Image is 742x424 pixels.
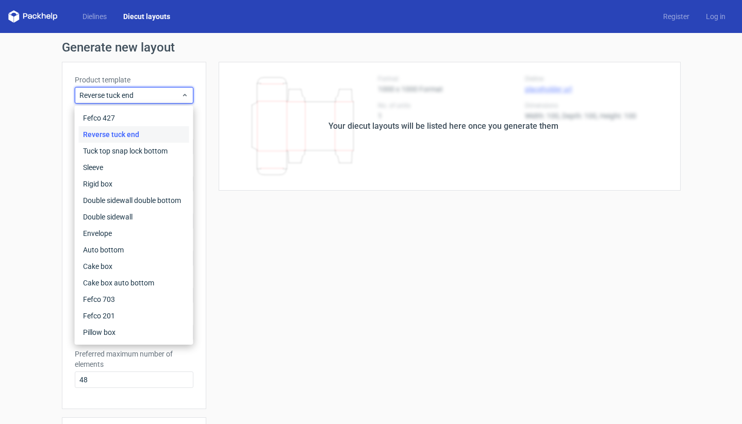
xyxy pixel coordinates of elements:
[79,308,189,324] div: Fefco 201
[698,11,734,22] a: Log in
[328,120,558,132] div: Your diecut layouts will be listed here once you generate them
[655,11,698,22] a: Register
[75,349,193,369] label: Preferred maximum number of elements
[79,110,189,126] div: Fefco 427
[79,209,189,225] div: Double sidewall
[79,192,189,209] div: Double sidewall double bottom
[79,275,189,291] div: Cake box auto bottom
[75,75,193,85] label: Product template
[79,242,189,258] div: Auto bottom
[74,11,115,22] a: Dielines
[62,41,681,54] h1: Generate new layout
[79,258,189,275] div: Cake box
[79,176,189,192] div: Rigid box
[79,159,189,176] div: Sleeve
[79,225,189,242] div: Envelope
[79,126,189,143] div: Reverse tuck end
[79,324,189,341] div: Pillow box
[79,90,181,100] span: Reverse tuck end
[79,143,189,159] div: Tuck top snap lock bottom
[115,11,178,22] a: Diecut layouts
[79,291,189,308] div: Fefco 703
